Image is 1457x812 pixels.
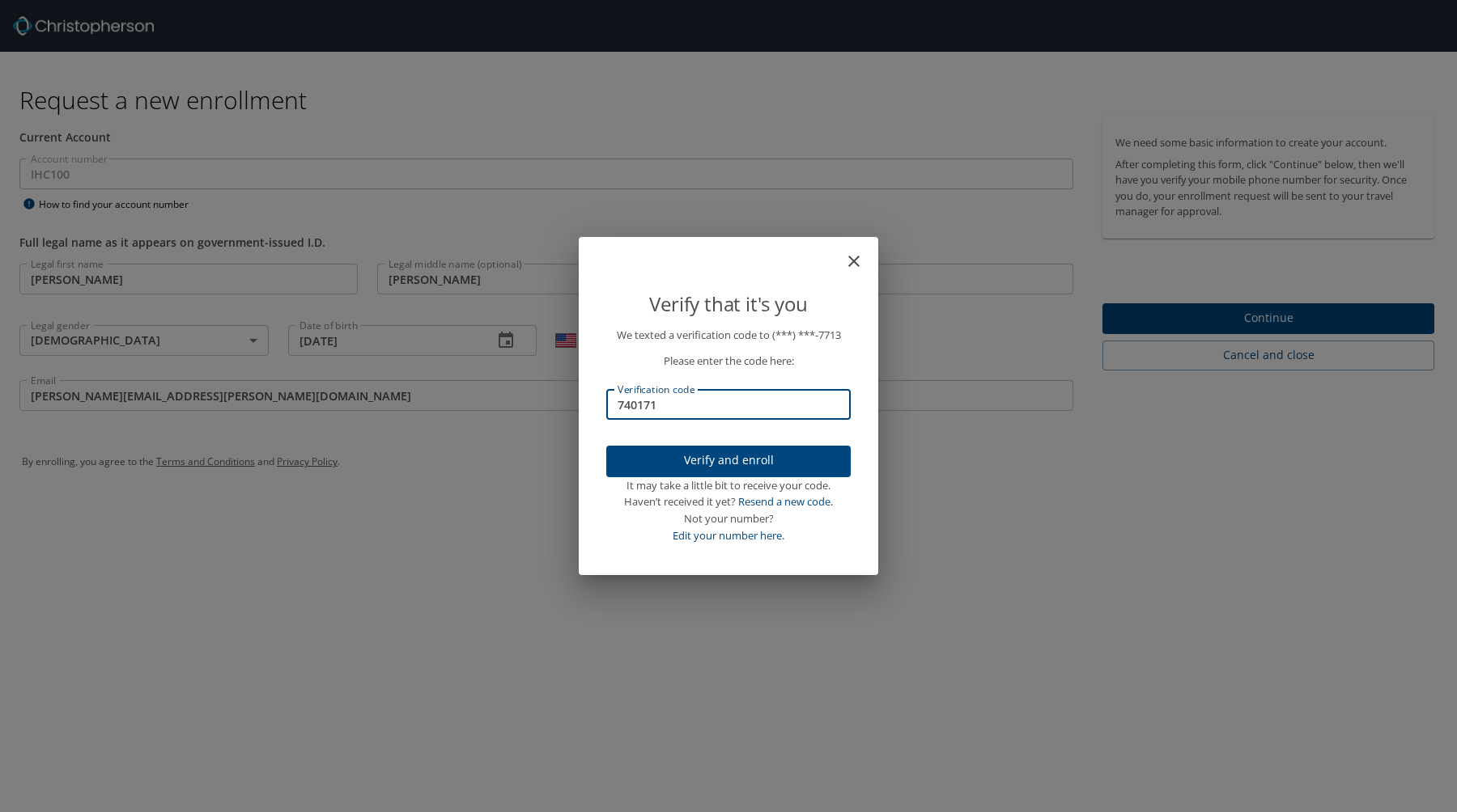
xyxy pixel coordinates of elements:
a: Edit your number here. [673,528,784,543]
div: Not your number? [606,510,851,527]
p: Please enter the code here: [606,353,851,370]
span: Verify and enroll [619,450,838,471]
p: We texted a verification code to (***) ***- 7713 [606,327,851,344]
p: Verify that it's you [606,289,851,319]
a: Resend a new code. [738,494,833,509]
button: close [852,243,872,263]
div: Haven’t received it yet? [606,493,851,510]
div: It may take a little bit to receive your code. [606,477,851,494]
button: Verify and enroll [606,446,851,477]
